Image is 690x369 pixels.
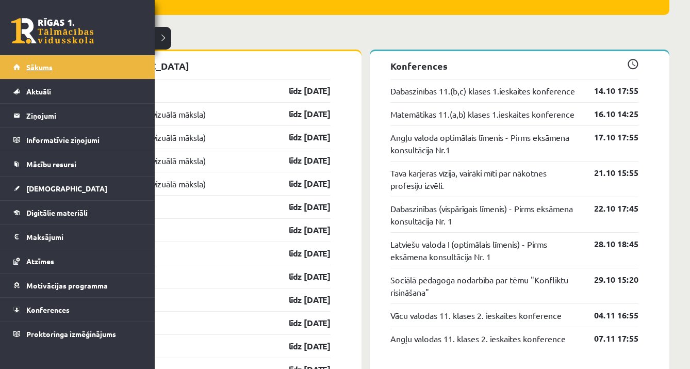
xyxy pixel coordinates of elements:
a: [DEMOGRAPHIC_DATA] [13,177,142,200]
a: līdz [DATE] [271,178,331,190]
a: līdz [DATE] [271,201,331,213]
p: Tuvākās aktivitātes [66,31,665,45]
a: Digitālie materiāli [13,201,142,224]
a: Matemātikas 11.(a,b) klases 1.ieskaites konference [390,108,574,120]
a: Sākums [13,55,142,79]
span: Digitālie materiāli [26,208,88,217]
a: Konferences [13,298,142,322]
a: 04.11 16:55 [579,309,638,322]
a: līdz [DATE] [271,154,331,167]
a: līdz [DATE] [271,108,331,120]
a: Informatīvie ziņojumi [13,128,142,152]
a: 29.10 15:20 [579,274,638,286]
a: līdz [DATE] [271,317,331,329]
p: [DEMOGRAPHIC_DATA] [83,59,331,73]
a: līdz [DATE] [271,340,331,352]
span: Konferences [26,305,70,314]
a: 14.10 17:55 [579,85,638,97]
a: līdz [DATE] [271,247,331,260]
a: Sociālā pedagoga nodarbība par tēmu "Konfliktu risināšana" [390,274,579,298]
a: Dabaszinības (vispārīgais līmenis) - Pirms eksāmena konsultācija Nr. 1 [390,202,579,227]
a: 17.10 17:55 [579,131,638,143]
span: Proktoringa izmēģinājums [26,329,116,339]
span: Sākums [26,62,53,72]
a: Maksājumi [13,225,142,249]
p: Konferences [390,59,638,73]
a: Tava karjeras vīzija, vairāki mīti par nākotnes profesiju izvēli. [390,167,579,191]
a: līdz [DATE] [271,270,331,283]
a: 22.10 17:45 [579,202,638,215]
a: Vācu valodas 11. klases 2. ieskaites konference [390,309,562,322]
a: Rīgas 1. Tālmācības vidusskola [11,18,94,44]
span: Motivācijas programma [26,281,108,290]
a: līdz [DATE] [271,131,331,143]
a: līdz [DATE] [271,224,331,236]
a: 07.11 17:55 [579,332,638,345]
a: Motivācijas programma [13,274,142,297]
a: Angļu valodas 11. klases 2. ieskaites konference [390,332,566,345]
a: Dabaszinības 11.(b,c) klases 1.ieskaites konference [390,85,575,97]
legend: Informatīvie ziņojumi [26,128,142,152]
a: Proktoringa izmēģinājums [13,322,142,346]
span: Atzīmes [26,256,54,266]
a: 28.10 18:45 [579,238,638,250]
a: Mācību resursi [13,152,142,176]
a: Latviešu valoda I (optimālais līmenis) - Pirms eksāmena konsultācija Nr. 1 [390,238,579,263]
span: [DEMOGRAPHIC_DATA] [26,184,107,193]
a: Angļu valoda optimālais līmenis - Pirms eksāmena konsultācija Nr.1 [390,131,579,156]
a: līdz [DATE] [271,85,331,97]
a: 16.10 14:25 [579,108,638,120]
a: Aktuāli [13,79,142,103]
a: 21.10 15:55 [579,167,638,179]
a: līdz [DATE] [271,294,331,306]
legend: Maksājumi [26,225,142,249]
legend: Ziņojumi [26,104,142,127]
a: Ziņojumi [13,104,142,127]
span: Mācību resursi [26,159,76,169]
a: Atzīmes [13,249,142,273]
span: Aktuāli [26,87,51,96]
